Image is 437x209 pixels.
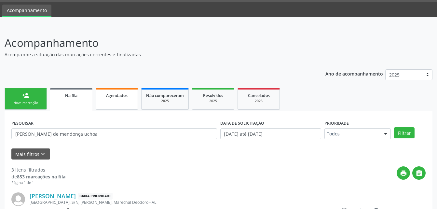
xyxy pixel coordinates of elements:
[17,174,65,180] strong: 853 marcações na fila
[5,51,304,58] p: Acompanhe a situação das marcações correntes e finalizadas
[11,166,65,173] div: 3 itens filtrados
[30,192,76,200] a: [PERSON_NAME]
[220,128,321,139] input: Selecione um intervalo
[11,180,65,186] div: Página 1 de 1
[394,127,415,138] button: Filtrar
[11,148,50,160] button: Mais filtroskeyboard_arrow_down
[197,99,229,104] div: 2025
[248,93,270,98] span: Cancelados
[397,166,410,180] button: print
[106,93,128,98] span: Agendados
[11,128,217,139] input: Nome, CNS
[242,99,275,104] div: 2025
[203,93,223,98] span: Resolvidos
[327,131,377,137] span: Todos
[5,35,304,51] p: Acompanhamento
[324,118,349,128] label: Prioridade
[325,69,383,77] p: Ano de acompanhamento
[78,193,113,200] span: Baixa Prioridade
[400,170,407,177] i: print
[22,92,29,99] div: person_add
[39,150,47,158] i: keyboard_arrow_down
[11,173,65,180] div: de
[9,101,42,105] div: Nova marcação
[416,170,423,177] i: 
[30,200,328,205] div: [GEOGRAPHIC_DATA], S/N, [PERSON_NAME], Marechal Deodoro - AL
[146,93,184,98] span: Não compareceram
[220,118,264,128] label: DATA DE SOLICITAÇÃO
[11,118,34,128] label: PESQUISAR
[412,166,426,180] button: 
[146,99,184,104] div: 2025
[2,5,51,17] a: Acompanhamento
[65,93,77,98] span: Na fila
